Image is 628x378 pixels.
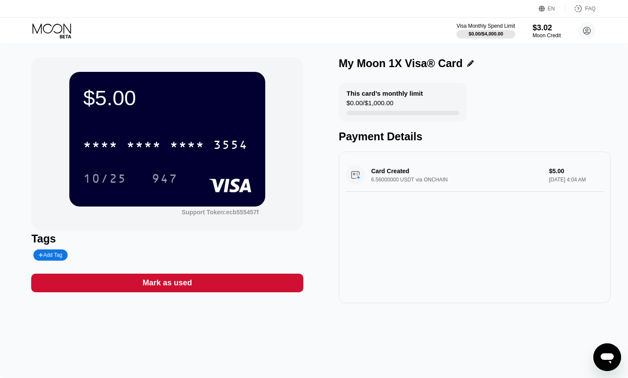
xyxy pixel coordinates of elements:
div: $5.00 [83,86,251,110]
div: $0.00 / $4,000.00 [469,31,503,36]
div: This card’s monthly limit [347,90,423,97]
div: 947 [145,168,184,189]
div: Visa Monthly Spend Limit [456,23,515,29]
div: Tags [31,233,303,245]
div: Support Token:ecb555457f [182,209,259,216]
div: $0.00 / $1,000.00 [347,99,394,111]
div: EN [548,6,555,12]
div: 10/25 [77,168,133,189]
div: $3.02Moon Credit [533,23,561,39]
div: Mark as used [31,274,303,292]
div: Add Tag [33,249,67,261]
div: Moon Credit [533,32,561,39]
div: Payment Details [339,130,611,143]
div: 947 [152,173,178,187]
div: Mark as used [143,278,192,288]
div: FAQ [585,6,595,12]
iframe: Кнопка запуска окна обмена сообщениями [593,343,621,371]
div: $3.02 [533,23,561,32]
div: Visa Monthly Spend Limit$0.00/$4,000.00 [456,23,515,39]
div: 10/25 [83,173,127,187]
div: EN [539,4,565,13]
div: FAQ [565,4,595,13]
div: Add Tag [39,252,62,258]
div: My Moon 1X Visa® Card [339,57,463,70]
div: 3554 [213,139,248,153]
div: Support Token: ecb555457f [182,209,259,216]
